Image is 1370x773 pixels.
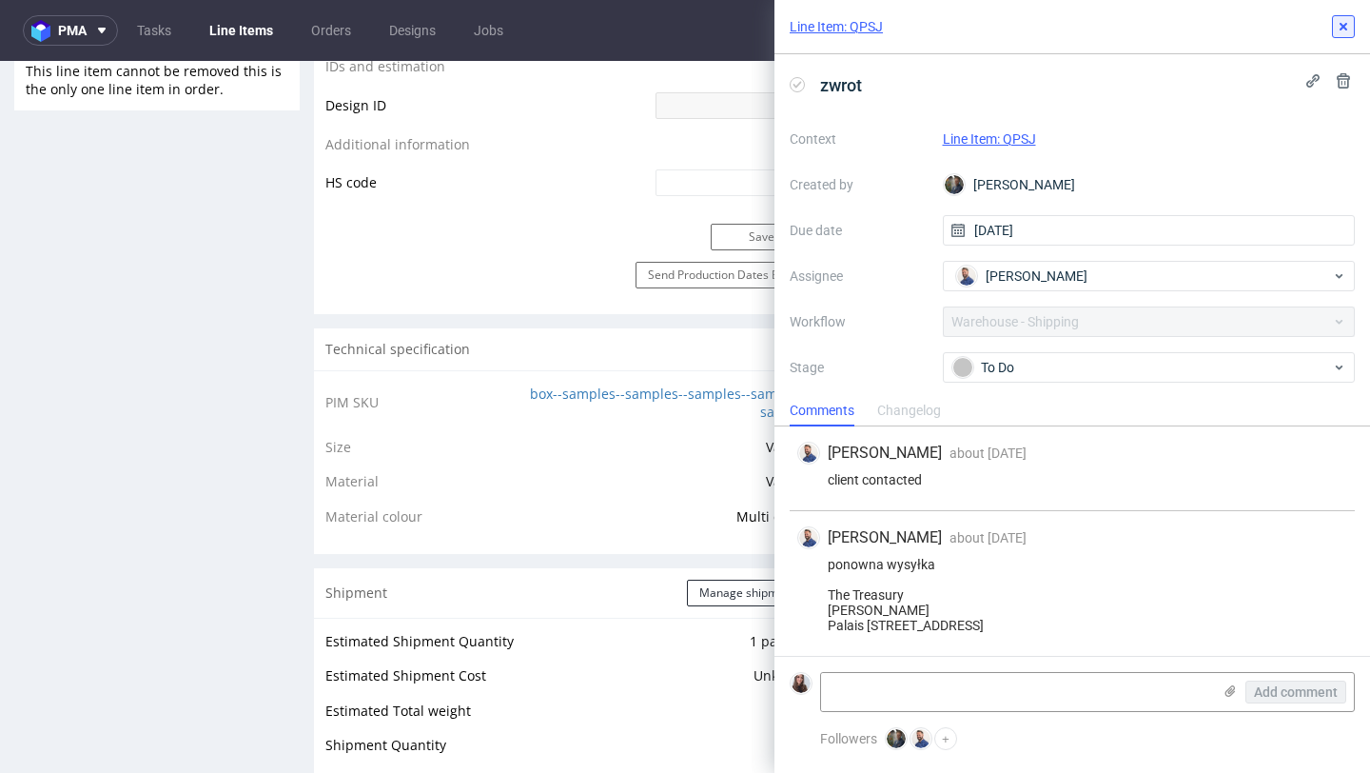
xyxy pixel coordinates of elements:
span: PIM SKU [325,332,379,350]
div: [PERSON_NAME] [943,169,1356,200]
span: Multi colour [736,446,813,465]
td: Additional information [325,72,651,108]
img: Michał Rachański [957,267,976,286]
span: zwrot [812,69,870,101]
span: [PERSON_NAME] [986,267,1087,286]
span: Various [766,411,813,429]
div: [DATE] [1267,36,1341,59]
input: Type to create new task [860,82,1341,112]
div: client contacted [797,472,1347,487]
a: Line Items [198,15,284,46]
button: pma [23,15,118,46]
a: Designs [378,15,447,46]
img: Maciej Sobola [945,175,964,194]
img: logo [31,20,58,42]
span: Various [766,377,813,395]
td: package [564,708,813,743]
td: Unknown [564,604,813,639]
div: Changelog [877,396,941,426]
div: Technical specification [314,268,825,309]
a: Tasks [126,15,183,46]
a: Jobs [462,15,515,46]
button: + [934,727,957,750]
td: HS code [325,107,651,137]
a: Line Item: QPSJ [943,131,1036,147]
span: about [DATE] [949,530,1027,545]
td: 1 package [564,569,813,605]
label: Created by [790,173,928,196]
img: Sandra Beśka [792,674,811,693]
td: Estimated Shipment Cost [325,604,564,639]
td: Estimated Total weight [325,639,564,674]
label: Stage [790,356,928,379]
img: Michał Rachański [911,729,930,748]
div: zwrot [890,26,933,69]
button: Manage shipments [687,519,813,545]
label: Context [790,128,928,150]
span: [PERSON_NAME] [828,527,942,548]
span: Material colour [325,446,422,465]
img: Maciej Sobola [887,729,906,748]
img: Michał Rachański [799,444,818,463]
span: [PERSON_NAME] [828,443,942,464]
img: Michał Rachański [799,528,818,547]
label: Due date [790,219,928,242]
td: 1 [564,673,813,708]
span: about [DATE] [949,446,1027,461]
td: Estimated Shipment Quantity [325,569,564,605]
div: Comments [790,396,854,426]
div: Shipment [314,507,825,557]
label: Workflow [790,310,928,333]
div: To Do [952,357,1331,378]
td: 1.0 kg [564,639,813,674]
div: To Do [891,30,932,46]
button: Send Production Dates Email [636,201,813,228]
a: Line Item: QPSJ [790,17,883,36]
span: Material [325,411,379,429]
label: Assignee [790,265,928,287]
a: Orders [300,15,362,46]
span: pma [58,24,87,37]
div: ponowna wysyłka The Treasury [PERSON_NAME] Palais [STREET_ADDRESS] [797,557,1347,633]
a: box--samples--samples--samples--samples--samples [530,324,813,361]
span: Size [325,377,351,395]
button: Save [711,163,813,189]
td: Shipment Type [325,708,564,743]
td: Design ID [325,30,651,72]
img: Michał Rachański [1320,38,1339,57]
span: Followers [820,731,877,746]
td: Shipment Quantity [325,673,564,708]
